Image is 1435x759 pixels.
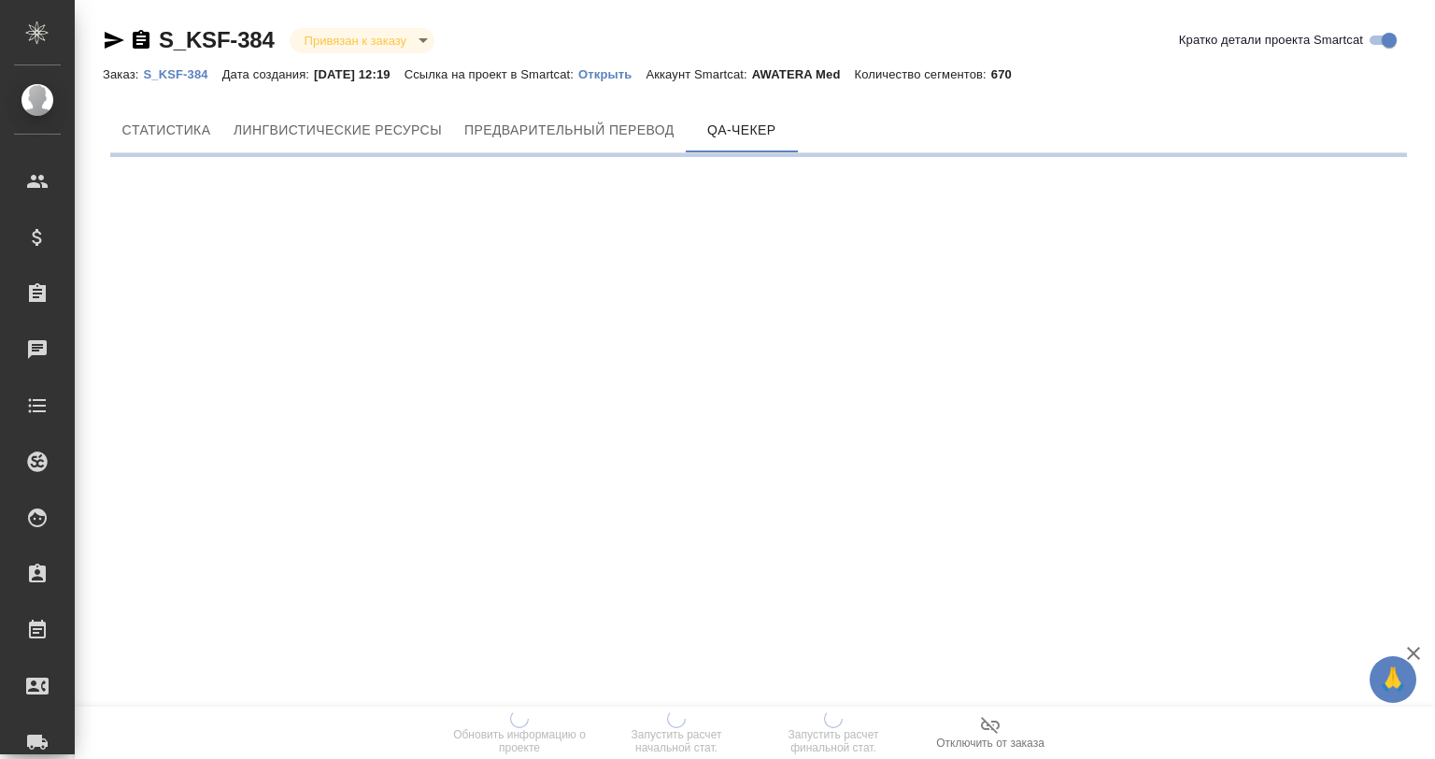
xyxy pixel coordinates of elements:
span: Кратко детали проекта Smartcat [1179,31,1363,50]
a: Открыть [578,65,646,81]
button: Привязан к заказу [299,33,412,49]
p: Количество сегментов: [854,67,990,81]
button: 🙏 [1370,656,1416,703]
p: Дата создания: [222,67,314,81]
p: Ссылка на проект в Smartcat: [405,67,578,81]
p: AWATERA Med [752,67,855,81]
a: S_KSF-384 [159,27,275,52]
p: S_KSF-384 [143,67,221,81]
button: Скопировать ссылку [130,29,152,51]
a: S_KSF-384 [143,65,221,81]
p: Открыть [578,67,646,81]
p: Заказ: [103,67,143,81]
span: Предварительный перевод [464,119,675,142]
p: 670 [991,67,1026,81]
p: [DATE] 12:19 [314,67,405,81]
span: Лингвистические ресурсы [234,119,442,142]
div: Привязан к заказу [290,28,434,53]
span: 🙏 [1377,660,1409,699]
p: Аккаунт Smartcat: [646,67,751,81]
span: Cтатистика [121,119,211,142]
span: QA-чекер [697,119,787,142]
button: Скопировать ссылку для ЯМессенджера [103,29,125,51]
